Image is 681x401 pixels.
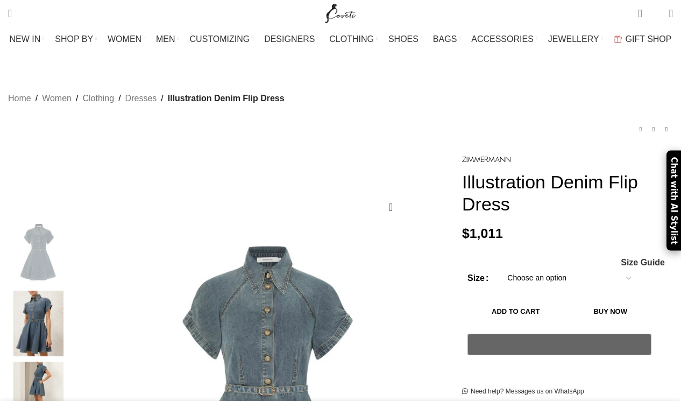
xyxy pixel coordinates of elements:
[471,29,537,50] a: ACCESSORIES
[433,29,460,50] a: BAGS
[388,29,422,50] a: SHOES
[156,34,175,44] span: MEN
[8,92,31,105] a: Home
[467,271,488,285] label: Size
[108,34,141,44] span: WOMEN
[660,123,673,136] a: Next product
[55,29,97,50] a: SHOP BY
[614,36,622,43] img: GiftBag
[462,157,510,163] img: Zimmermann
[5,291,71,356] img: Zimmermann dresses
[462,171,673,215] h1: Illustration Denim Flip Dress
[462,226,503,241] bdi: 1,011
[569,300,651,323] button: Buy now
[462,388,584,396] a: Need help? Messages us on WhatsApp
[614,29,672,50] a: GIFT SHOP
[329,29,378,50] a: CLOTHING
[190,29,254,50] a: CUSTOMIZING
[471,34,534,44] span: ACCESSORIES
[264,29,318,50] a: DESIGNERS
[55,34,93,44] span: SHOP BY
[3,29,678,50] div: Main navigation
[388,34,418,44] span: SHOES
[650,3,661,24] div: My Wishlist
[548,34,599,44] span: JEWELLERY
[621,258,665,267] span: Size Guide
[639,5,647,13] span: 0
[548,29,603,50] a: JEWELLERY
[323,8,359,17] a: Site logo
[10,29,45,50] a: NEW IN
[42,92,72,105] a: Women
[467,334,651,355] button: Pay with GPay
[108,29,145,50] a: WOMEN
[8,92,285,105] nav: Breadcrumb
[82,92,114,105] a: Clothing
[433,34,457,44] span: BAGS
[10,34,41,44] span: NEW IN
[264,34,315,44] span: DESIGNERS
[467,300,564,323] button: Add to cart
[462,226,470,241] span: $
[329,34,374,44] span: CLOTHING
[634,123,647,136] a: Previous product
[125,92,157,105] a: Dresses
[156,29,179,50] a: MEN
[3,3,17,24] a: Search
[620,258,665,267] a: Size Guide
[465,361,654,362] iframe: Secure payment input frame
[633,3,647,24] a: 0
[168,92,285,105] span: Illustration Denim Flip Dress
[190,34,250,44] span: CUSTOMIZING
[652,11,661,19] span: 0
[5,219,71,285] img: Zimmermann dress
[626,34,672,44] span: GIFT SHOP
